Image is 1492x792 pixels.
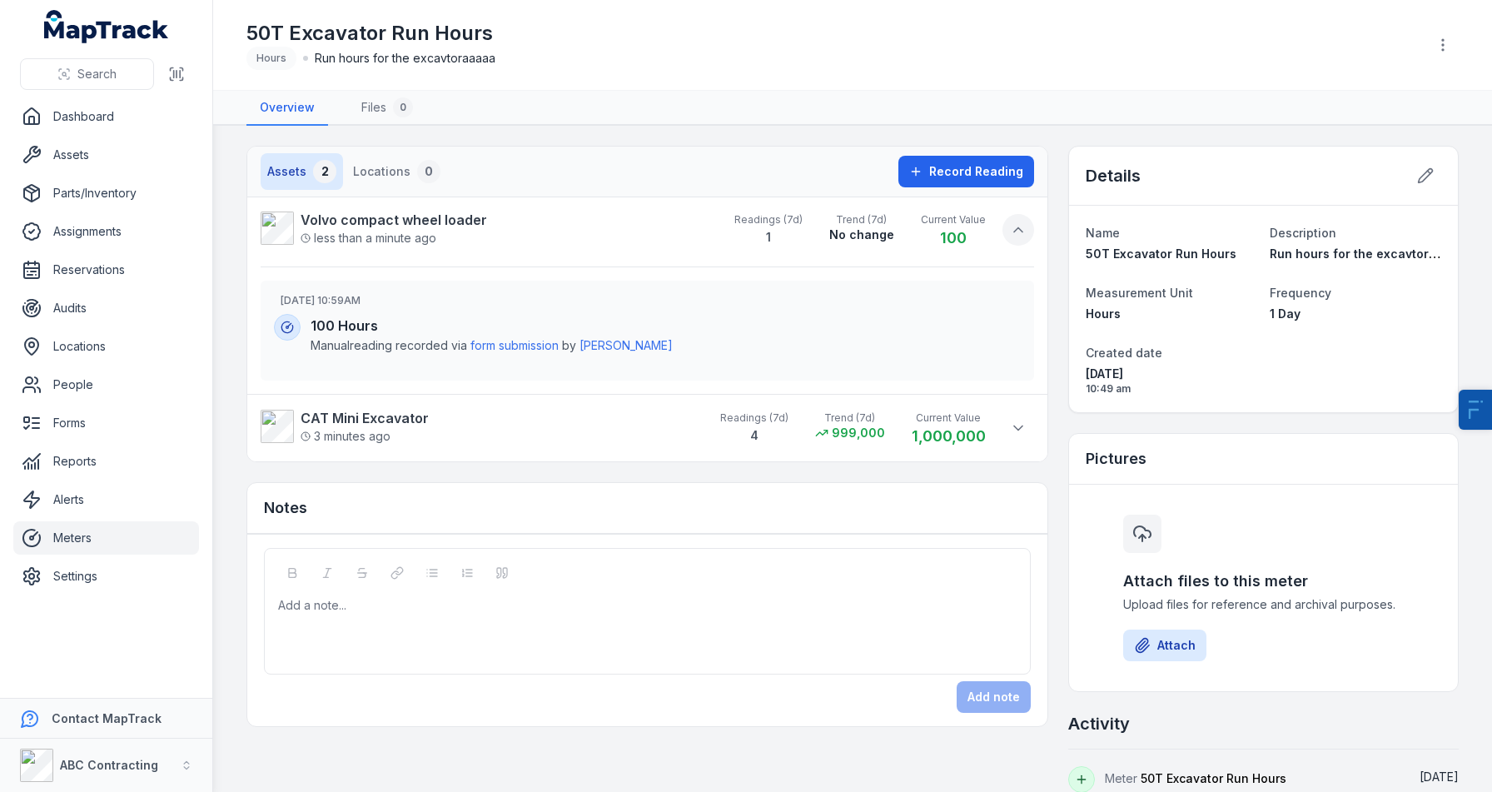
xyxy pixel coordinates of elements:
span: Readings (7d) [720,411,788,425]
a: Assets [13,138,199,172]
strong: 1 [766,230,771,244]
h2: Details [1086,164,1141,187]
a: Files0 [348,91,426,126]
strong: 4 [750,428,758,442]
time: 06/10/2025, 10:49:19 am [1420,770,1459,784]
a: Volvo compact wheel loaderless than a minute ago [261,210,718,247]
span: Description [1270,226,1336,240]
time: 06/10/2025, 10:49:19 am [1086,366,1257,396]
h3: Notes [264,496,307,520]
div: 0 [417,160,440,183]
a: Locations [13,330,199,363]
span: [DATE] [1420,770,1459,784]
a: Audits [13,291,199,325]
a: Assignments [13,215,199,248]
a: Reports [13,445,199,478]
span: Trend (7d) [815,411,885,425]
span: Trend (7d) [829,213,894,227]
strong: 999,000 [832,425,885,441]
strong: Contact MapTrack [52,711,162,725]
span: 1 Day [1270,306,1301,321]
h3: [DATE] 10:59AM [281,294,1021,307]
strong: Volvo compact wheel loader [301,210,487,230]
span: 3 minutes ago [301,428,390,445]
span: Current Value [921,213,986,227]
a: Overview [246,91,328,126]
strong: No change [829,227,894,243]
h4: 100 Hours [311,316,1021,336]
a: Alerts [13,483,199,516]
a: MapTrack [44,10,169,43]
span: Readings (7d) [734,213,803,227]
div: Hours [246,47,296,70]
h3: Attach files to this meter [1123,570,1403,593]
button: Search [20,58,154,90]
span: Record Reading [929,163,1023,180]
div: 0 [393,97,413,117]
a: Settings [13,560,199,593]
span: Manual reading recorded via by [311,337,1021,354]
span: Upload files for reference and archival purposes. [1123,596,1403,613]
div: 2 [313,160,336,183]
span: Created date [1086,346,1162,360]
a: [PERSON_NAME] [579,337,673,354]
span: Hours [1086,306,1121,321]
strong: 1,000,000 [912,427,986,445]
span: Measurement Unit [1086,286,1193,300]
span: Current Value [912,411,986,425]
span: 50T Excavator Run Hours [1086,247,1236,261]
span: less than a minute ago [301,230,436,247]
span: [DATE] [1086,366,1257,382]
a: Dashboard [13,100,199,133]
span: Run hours for the excavtoraaaaa [1270,247,1466,261]
button: Attach [1123,630,1206,661]
button: Assets2 [261,153,343,190]
strong: ABC Contracting [60,758,158,772]
h2: Activity [1068,712,1130,735]
a: Parts/Inventory [13,177,199,210]
a: CAT Mini Excavator3 minutes ago [261,408,704,445]
span: Search [77,66,117,82]
span: Frequency [1270,286,1331,300]
h1: 50T Excavator Run Hours [246,20,495,47]
a: Reservations [13,253,199,286]
a: Forms [13,406,199,440]
span: Name [1086,226,1120,240]
a: People [13,368,199,401]
a: Meters [13,521,199,555]
span: Run hours for the excavtoraaaaa [315,50,495,67]
button: Record Reading [898,156,1034,187]
span: 50T Excavator Run Hours [1141,771,1286,785]
strong: 100 [940,229,967,247]
strong: CAT Mini Excavator [301,408,429,428]
h3: Pictures [1086,447,1146,471]
a: form submission [470,337,559,354]
button: Locations0 [346,153,447,190]
span: 10:49 am [1086,382,1257,396]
